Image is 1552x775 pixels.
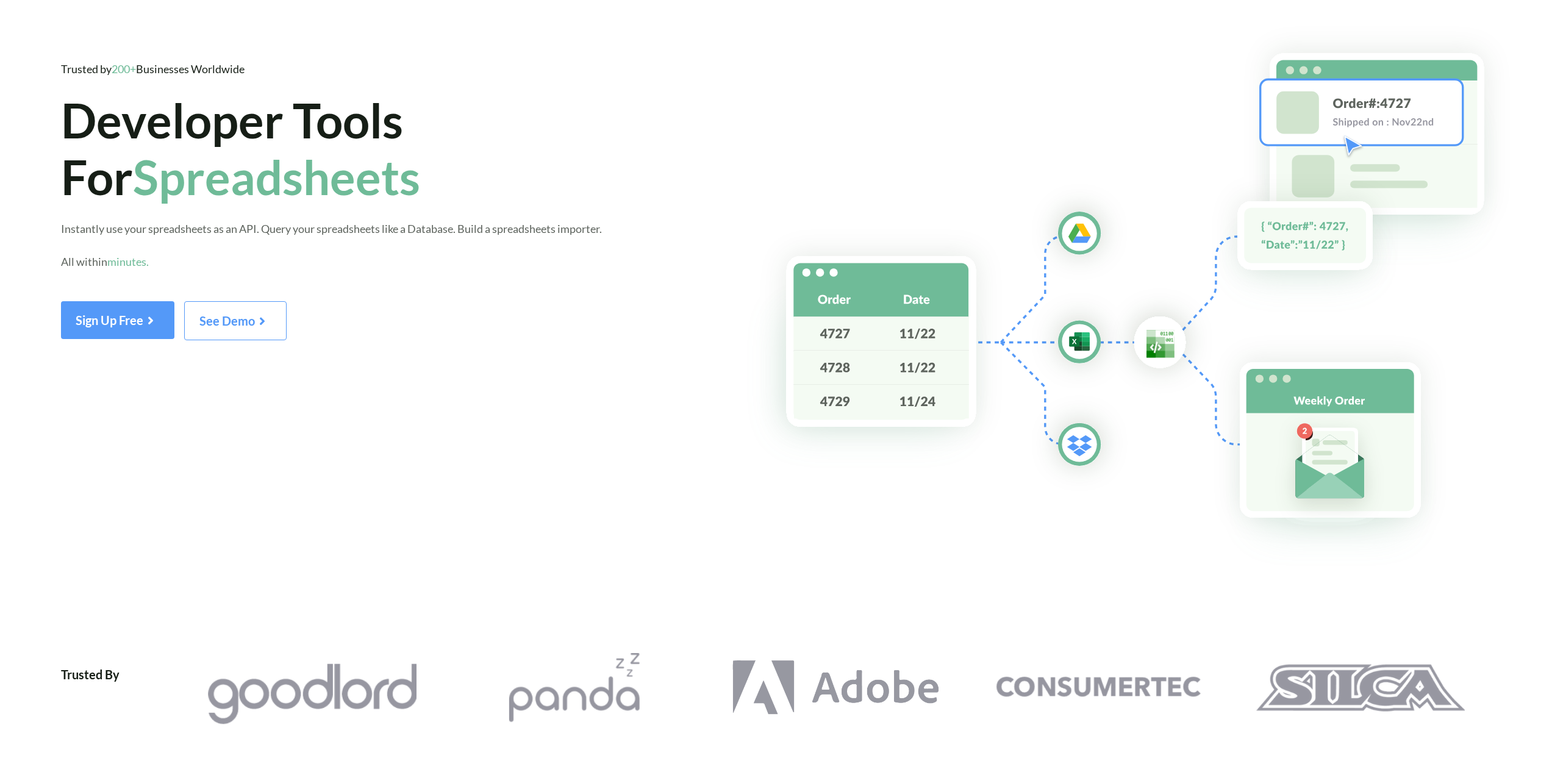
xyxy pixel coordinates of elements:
span: Trusted by Businesses Worldwide [61,62,245,76]
span: See Demo [199,313,271,328]
span: Developer Tools For [61,91,420,205]
button: See Demo [184,301,287,340]
div: Trusted By [61,653,120,729]
span: Spreadsheets [133,148,420,205]
img: Hero Spreadsheet Flow [745,24,1552,568]
a: See Demo [184,318,287,328]
span: minutes. [107,255,149,268]
a: Goodlord Logo [181,653,443,729]
a: Adobe Logo [705,653,967,723]
span: Instantly use your spreadsheets as an API. Query your spreadsheets like a Database. Build a sprea... [61,222,602,268]
img: Adobe Logo [731,653,941,723]
img: Consumertec Logo [993,653,1203,723]
span: 200+ [112,62,136,76]
a: Silca Logo [1229,653,1491,723]
a: Pandazzz Logo [443,653,705,723]
span: Sign Up Free [76,313,160,327]
img: Goodlord Logo [207,659,417,729]
img: Silca Logo [1255,653,1465,723]
a: Consumertec Logo [967,653,1229,723]
button: Sign Up Free [61,301,174,339]
img: Pandazzz Logo [469,653,679,723]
